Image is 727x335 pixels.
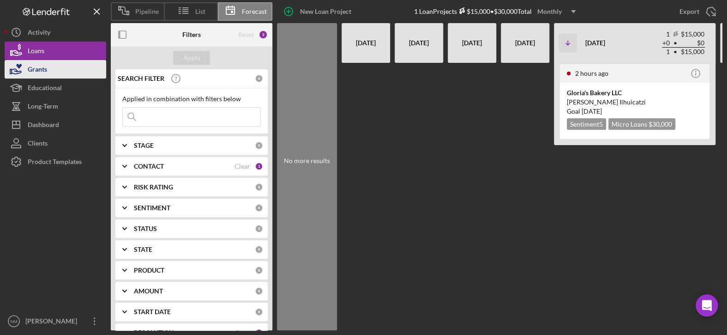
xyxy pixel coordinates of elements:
[585,39,605,47] b: [DATE]
[134,183,173,191] b: RISK RATING
[255,183,263,191] div: 0
[255,74,263,83] div: 0
[255,141,263,150] div: 0
[134,204,170,212] b: SENTIMENT
[5,116,106,134] button: Dashboard
[134,246,152,253] b: STATE
[255,308,263,316] div: 0
[673,40,678,46] span: •
[255,245,263,254] div: 0
[399,27,439,59] div: [DATE]
[567,107,602,115] span: Goal
[134,225,157,232] b: STATUS
[234,163,250,170] div: Clear
[134,308,171,316] b: START DATE
[28,97,58,118] div: Long-Term
[277,157,337,164] div: No more results
[5,152,106,171] button: Product Templates
[662,48,670,56] td: 1
[680,39,705,48] td: $0
[5,60,106,79] button: Grants
[5,134,106,152] button: Clients
[122,95,261,103] div: Applied in combination with filters below
[5,79,106,97] button: Educational
[5,97,106,116] button: Long-Term
[670,2,722,21] button: Export
[505,27,545,59] div: [DATE]
[452,27,492,59] div: [DATE]
[242,8,267,15] span: Forecast
[300,2,351,21] div: New Loan Project
[277,2,360,21] button: New Loan Project
[238,31,254,38] div: Reset
[608,118,675,130] div: Micro Loans
[28,60,47,81] div: Grants
[135,8,159,15] span: Pipeline
[5,23,106,42] button: Activity
[134,163,164,170] b: CONTACT
[118,75,164,82] b: SEARCH FILTER
[673,49,678,55] span: •
[28,152,82,173] div: Product Templates
[255,225,263,233] div: 0
[582,107,602,115] time: 10/06/2025
[11,319,18,324] text: NM
[567,118,606,130] div: Sentiment 5
[255,162,263,171] div: 1
[183,51,200,65] div: Apply
[182,31,201,38] b: Filters
[680,30,705,39] td: $15,000
[28,42,44,62] div: Loans
[134,142,154,149] b: STAGE
[28,23,50,44] div: Activity
[662,30,670,39] td: 1
[255,287,263,295] div: 0
[28,134,48,155] div: Clients
[662,39,670,48] td: + 0
[696,294,718,317] div: Open Intercom Messenger
[28,116,59,136] div: Dashboard
[28,79,62,99] div: Educational
[255,266,263,274] div: 0
[567,97,703,107] div: [PERSON_NAME] Ilhuicatzi
[195,8,205,15] span: List
[575,69,608,77] time: 2025-09-17 17:09
[346,27,385,59] div: [DATE]
[5,42,106,60] button: Loans
[258,30,268,39] div: 3
[23,312,83,333] div: [PERSON_NAME]
[457,7,490,15] div: $15,000
[559,63,711,140] a: 2 hours agoGloria's Bakery LLC[PERSON_NAME] IlhuicatziGoal [DATE]Sentiment5Micro Loans $30,000
[679,2,699,21] div: Export
[680,48,705,56] td: $15,000
[134,267,164,274] b: PRODUCT
[255,204,263,212] div: 0
[414,5,581,18] div: 1 Loan Projects • $30,000 Total
[649,120,672,128] span: $30,000
[567,88,703,97] div: Gloria's Bakery LLC
[5,312,106,330] button: NM[PERSON_NAME]
[537,5,562,18] div: Monthly
[134,287,163,295] b: AMOUNT
[532,5,581,18] button: Monthly
[173,51,210,65] button: Apply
